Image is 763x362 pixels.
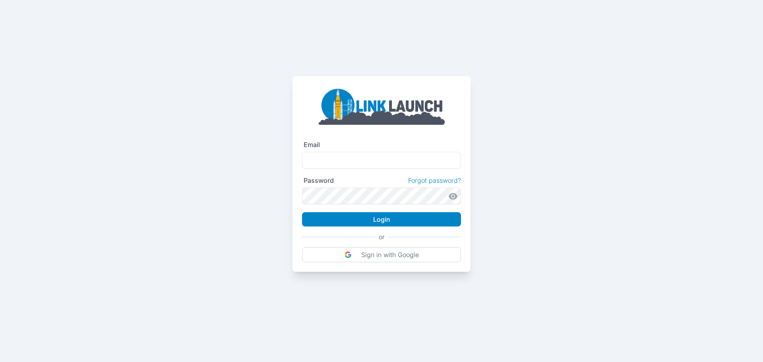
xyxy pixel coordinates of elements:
label: Password [304,176,334,184]
button: Sign in with Google [302,247,461,262]
img: DIz4rYaBO0VM93JpwbwaJtqNfEsbwZFgEL50VtgcJLBV6wK9aKtfd+cEkvuBfcC37k9h8VGR+csPdltgAAAABJRU5ErkJggg== [345,251,352,258]
button: Login [302,212,461,226]
a: Forgot password? [408,176,461,184]
label: Email [304,141,320,149]
p: Sign in with Google [361,251,419,259]
img: linklaunch_big.2e5cdd30.png [318,86,445,125]
p: or [379,233,385,241]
